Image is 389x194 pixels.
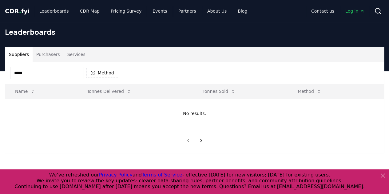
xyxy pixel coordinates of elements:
button: next page [196,134,206,147]
a: Log in [340,6,369,17]
span: . [19,7,21,15]
span: CDR fyi [5,7,30,15]
span: Log in [345,8,364,14]
a: Pricing Survey [106,6,146,17]
button: Name [10,85,40,97]
a: CDR.fyi [5,7,30,15]
a: Leaderboards [34,6,74,17]
nav: Main [34,6,252,17]
a: Blog [233,6,252,17]
button: Method [86,68,118,78]
nav: Main [306,6,369,17]
button: Services [64,47,89,62]
button: Tonnes Delivered [82,85,136,97]
a: Partners [173,6,201,17]
h1: Leaderboards [5,27,384,37]
button: Method [293,85,326,97]
button: Tonnes Sold [198,85,240,97]
a: CDR Map [75,6,105,17]
a: Events [148,6,172,17]
a: Contact us [306,6,339,17]
button: Purchasers [33,47,64,62]
button: Suppliers [5,47,33,62]
a: About Us [202,6,232,17]
td: No results. [5,99,384,128]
